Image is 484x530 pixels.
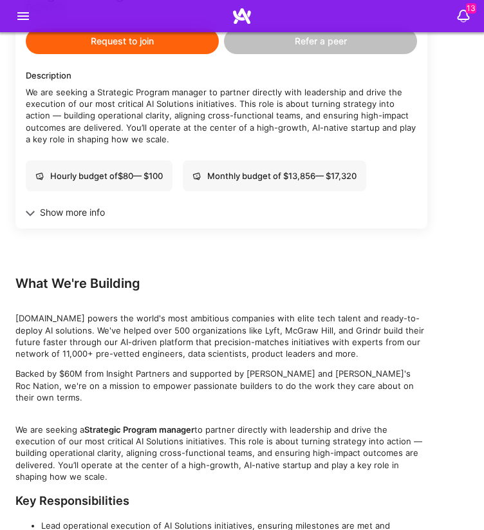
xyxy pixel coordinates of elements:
[15,312,427,359] p: [DOMAIN_NAME] powers the world's most ambitious companies with elite tech talent and ready-to-dep...
[84,424,194,435] strong: Strategic Program manager
[233,7,251,25] img: Home
[15,368,427,403] p: Backed by $60M from Insight Partners and supported by [PERSON_NAME] and [PERSON_NAME]'s Roc Natio...
[35,172,44,180] i: icon Cash
[192,170,357,182] div: Monthly budget of $ 13,856 — $ 17,320
[15,494,427,508] h3: Key Responsibilities
[35,170,163,182] div: Hourly budget of $ 80 — $ 100
[451,3,476,29] img: bell
[15,424,427,482] p: We are seeking a to partner directly with leadership and drive the execution of our most critical...
[192,172,201,180] i: icon Cash
[26,70,417,81] div: Description
[15,8,31,24] i: icon Menu
[15,275,427,292] div: What We're Building
[26,209,35,218] i: icon Chevron
[26,28,219,54] button: Request to join
[466,3,476,14] span: 13
[26,86,417,145] div: We are seeking a Strategic Program manager to partner directly with leadership and drive the exec...
[224,28,417,54] button: Refer a peer
[26,207,417,218] div: Show more info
